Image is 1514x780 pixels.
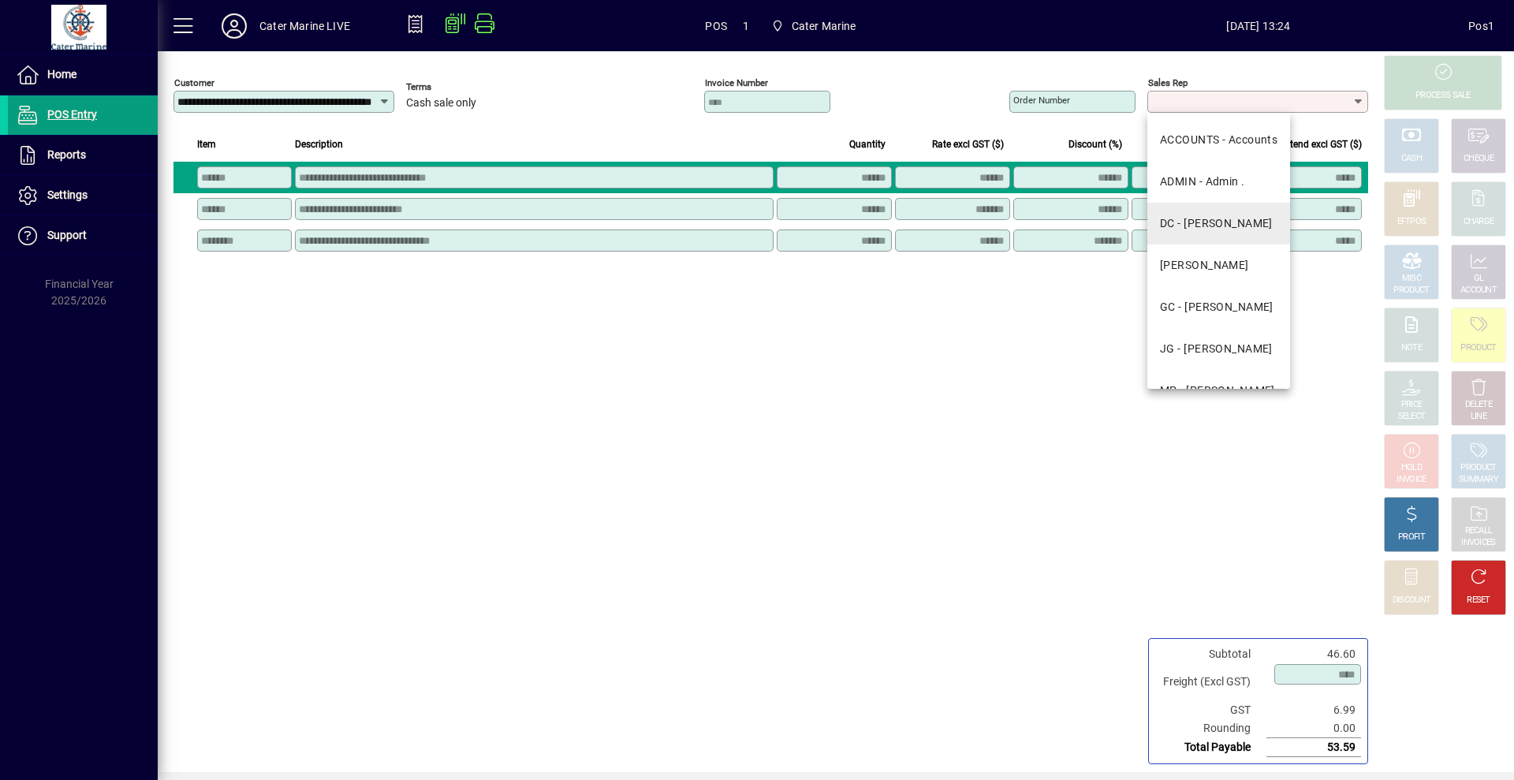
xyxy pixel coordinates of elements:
[47,188,88,201] span: Settings
[932,136,1004,153] span: Rate excl GST ($)
[1160,215,1273,232] div: DC - [PERSON_NAME]
[1266,645,1361,663] td: 46.60
[1147,244,1290,286] mat-option: DEB - Debbie McQuarters
[1147,328,1290,370] mat-option: JG - John Giles
[1459,474,1498,486] div: SUMMARY
[47,108,97,121] span: POS Entry
[1155,645,1266,663] td: Subtotal
[8,136,158,175] a: Reports
[8,55,158,95] a: Home
[1148,77,1188,88] mat-label: Sales rep
[1468,13,1494,39] div: Pos1
[1155,738,1266,757] td: Total Payable
[1460,342,1496,354] div: PRODUCT
[1160,174,1245,190] div: ADMIN - Admin .
[1465,399,1492,411] div: DELETE
[1397,216,1426,228] div: EFTPOS
[1160,299,1273,315] div: GC - [PERSON_NAME]
[792,13,856,39] span: Cater Marine
[1401,462,1422,474] div: HOLD
[47,229,87,241] span: Support
[1402,273,1421,285] div: MISC
[8,176,158,215] a: Settings
[47,68,76,80] span: Home
[197,136,216,153] span: Item
[1461,537,1495,549] div: INVOICES
[1155,701,1266,719] td: GST
[1160,341,1273,357] div: JG - [PERSON_NAME]
[1398,532,1425,543] div: PROFIT
[1415,90,1471,102] div: PROCESS SALE
[406,97,476,110] span: Cash sale only
[406,82,501,92] span: Terms
[1393,285,1429,297] div: PRODUCT
[1147,119,1290,161] mat-option: ACCOUNTS - Accounts
[1068,136,1122,153] span: Discount (%)
[8,216,158,256] a: Support
[1460,462,1496,474] div: PRODUCT
[1401,153,1422,165] div: CASH
[1266,738,1361,757] td: 53.59
[1474,273,1484,285] div: GL
[765,12,863,40] span: Cater Marine
[849,136,886,153] span: Quantity
[1049,13,1469,39] span: [DATE] 13:24
[1147,161,1290,203] mat-option: ADMIN - Admin .
[1280,136,1362,153] span: Extend excl GST ($)
[1160,257,1249,274] div: [PERSON_NAME]
[1147,286,1290,328] mat-option: GC - Gerard Cantin
[1266,701,1361,719] td: 6.99
[174,77,214,88] mat-label: Customer
[705,77,768,88] mat-label: Invoice number
[1147,203,1290,244] mat-option: DC - Dan Cleaver
[1465,525,1493,537] div: RECALL
[1160,383,1275,399] div: MP - [PERSON_NAME]
[1160,132,1277,148] div: ACCOUNTS - Accounts
[1397,474,1426,486] div: INVOICE
[1013,95,1070,106] mat-label: Order number
[47,148,86,161] span: Reports
[1464,153,1493,165] div: CHEQUE
[295,136,343,153] span: Description
[1147,370,1290,412] mat-option: MP - Margaret Pierce
[259,13,350,39] div: Cater Marine LIVE
[209,12,259,40] button: Profile
[1460,285,1497,297] div: ACCOUNT
[1266,719,1361,738] td: 0.00
[1401,399,1423,411] div: PRICE
[1393,595,1430,606] div: DISCOUNT
[1398,411,1426,423] div: SELECT
[705,13,727,39] span: POS
[1155,719,1266,738] td: Rounding
[1401,342,1422,354] div: NOTE
[1155,663,1266,701] td: Freight (Excl GST)
[1467,595,1490,606] div: RESET
[743,13,749,39] span: 1
[1464,216,1494,228] div: CHARGE
[1471,411,1486,423] div: LINE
